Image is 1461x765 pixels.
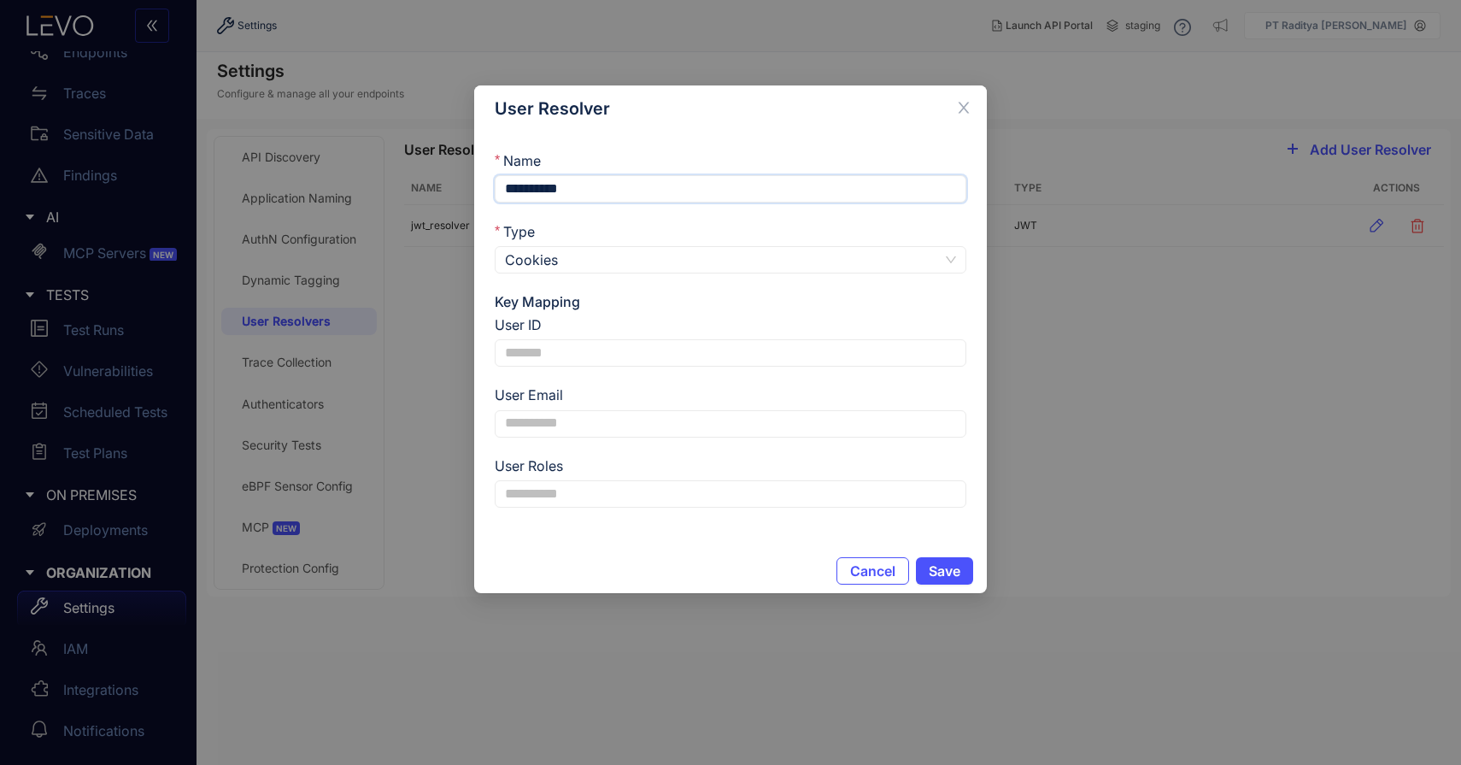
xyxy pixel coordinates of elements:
div: User Resolver [495,99,966,118]
h4: Key Mapping [495,294,966,309]
label: User Email [495,387,563,403]
span: Cancel [850,563,895,579]
label: User ID [495,317,542,332]
span: Cookies [505,247,956,273]
button: Cancel [836,557,909,585]
span: close [956,100,971,115]
button: Save [916,557,973,585]
input: User Roles [495,480,966,508]
input: Name [495,175,966,203]
input: User Email [495,410,966,438]
input: User ID [495,339,966,367]
label: Type [495,224,535,239]
label: Name [495,153,541,168]
label: User Roles [495,458,563,474]
button: Close [941,85,987,132]
span: Save [929,563,960,579]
